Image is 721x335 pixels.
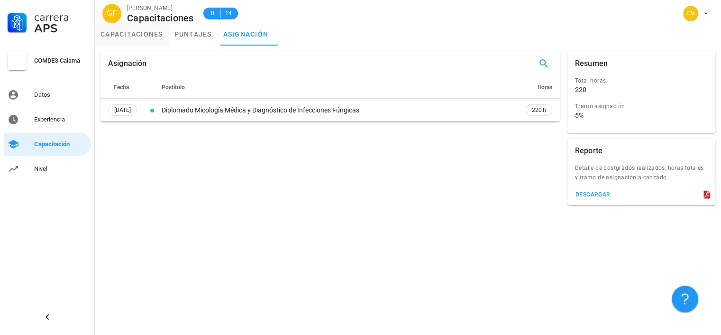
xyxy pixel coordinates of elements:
div: Capacitación [34,140,87,148]
div: Total horas [575,76,700,85]
div: avatar [683,6,698,21]
div: 220 [575,85,586,94]
a: Datos [4,84,91,106]
a: capacitaciones [95,23,169,46]
span: 14 [225,9,232,18]
div: APS [34,23,87,34]
div: Reporte [575,139,602,163]
div: avatar [102,4,121,23]
a: Capacitación [4,133,91,156]
div: Experiencia [34,116,87,123]
div: 5% [575,111,584,120]
div: COMDES Calama [34,57,87,65]
div: Detalle de postgrados realizados, horas totales y tramo de asignación alcanzado. [567,163,715,188]
a: Nivel [4,158,91,180]
span: Horas [538,84,552,91]
span: Fecha [114,84,129,91]
div: Carrera [34,11,87,23]
div: Resumen [575,51,608,76]
span: Postítulo [162,84,185,91]
div: [PERSON_NAME] [127,3,194,13]
div: Capacitaciones [127,13,194,23]
th: Postítulo [160,76,518,99]
div: Nivel [34,165,87,173]
div: Diplomado Micología Médica y Diagnóstico de Infecciones Fúngicas [162,105,516,115]
span: [DATE] [114,105,131,115]
a: asignación [218,23,274,46]
div: descargar [575,191,611,198]
span: B [209,9,217,18]
span: GF [107,4,117,23]
span: 220 h [532,105,546,115]
div: Tramo asignación [575,102,700,111]
a: Experiencia [4,108,91,131]
button: descargar [571,188,614,201]
div: Datos [34,91,87,99]
th: Fecha [100,76,145,99]
th: Horas [518,76,560,99]
div: Asignación [108,51,147,76]
a: puntajes [169,23,218,46]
